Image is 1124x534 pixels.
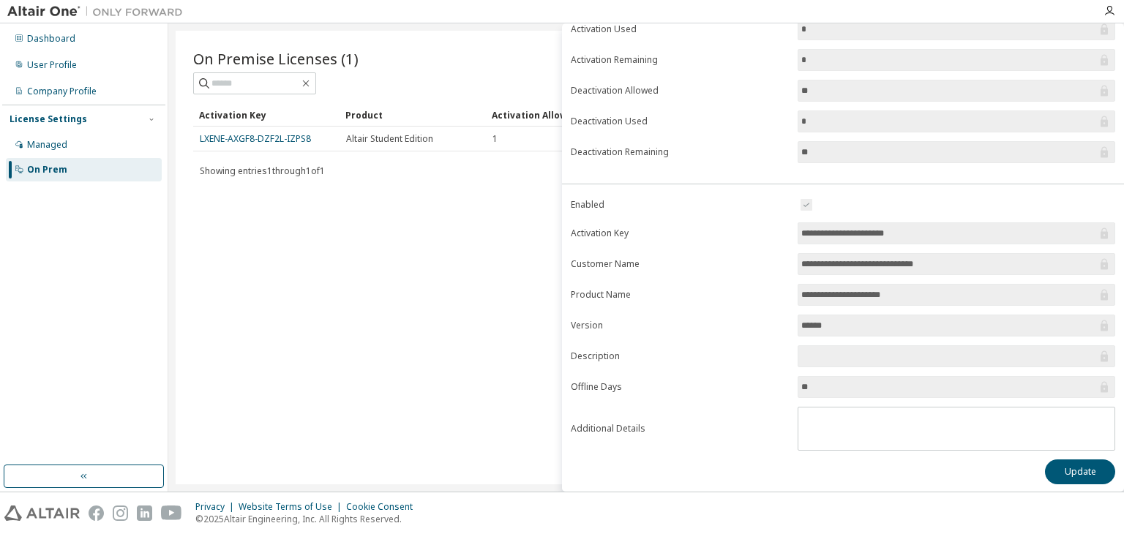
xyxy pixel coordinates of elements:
span: 1 [492,133,498,145]
label: Offline Days [571,381,789,393]
label: Customer Name [571,258,789,270]
img: instagram.svg [113,505,128,521]
div: Managed [27,139,67,151]
button: Update [1045,459,1115,484]
label: Additional Details [571,423,789,435]
label: Version [571,320,789,331]
label: Deactivation Used [571,116,789,127]
img: facebook.svg [89,505,104,521]
div: Activation Allowed [492,103,626,127]
label: Deactivation Allowed [571,85,789,97]
img: youtube.svg [161,505,182,521]
div: License Settings [10,113,87,125]
div: User Profile [27,59,77,71]
div: Activation Key [199,103,334,127]
div: Website Terms of Use [239,501,346,513]
label: Activation Used [571,23,789,35]
label: Product Name [571,289,789,301]
p: © 2025 Altair Engineering, Inc. All Rights Reserved. [195,513,421,525]
label: Activation Key [571,227,789,239]
a: LXENE-AXGF8-DZF2L-IZPS8 [200,132,311,145]
div: On Prem [27,164,67,176]
span: On Premise Licenses (1) [193,48,359,69]
span: Altair Student Edition [346,133,433,145]
img: Altair One [7,4,190,19]
label: Enabled [571,199,789,211]
label: Description [571,350,789,362]
img: altair_logo.svg [4,505,80,521]
img: linkedin.svg [137,505,152,521]
div: Privacy [195,501,239,513]
label: Deactivation Remaining [571,146,789,158]
div: Company Profile [27,86,97,97]
div: Cookie Consent [346,501,421,513]
label: Activation Remaining [571,54,789,66]
div: Product [345,103,480,127]
div: Dashboard [27,33,75,45]
span: Showing entries 1 through 1 of 1 [200,165,325,177]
